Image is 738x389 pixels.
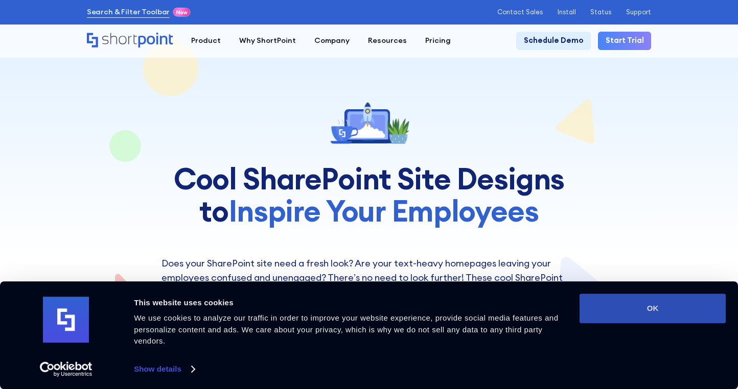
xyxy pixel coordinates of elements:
[368,35,407,46] div: Resources
[305,32,359,50] a: Company
[87,7,170,18] a: Search & Filter Toolbar
[425,35,451,46] div: Pricing
[558,8,576,16] a: Install
[314,35,350,46] div: Company
[230,32,305,50] a: Why ShortPoint
[134,313,558,345] span: We use cookies to analyze our traffic in order to improve your website experience, provide social...
[43,297,89,343] img: logo
[162,162,576,227] h1: Cool SharePoint Site Designs to
[162,256,576,298] p: Does your SharePoint site need a fresh look? Are your text-heavy homepages leaving your employees...
[239,35,296,46] div: Why ShortPoint
[598,32,651,50] a: Start Trial
[554,271,738,389] iframe: Chat Widget
[497,8,543,16] a: Contact Sales
[626,8,651,16] a: Support
[191,35,221,46] div: Product
[580,294,726,323] button: OK
[590,8,611,16] a: Status
[134,361,194,377] a: Show details
[416,32,460,50] a: Pricing
[182,32,230,50] a: Product
[516,32,591,50] a: Schedule Demo
[359,32,416,50] a: Resources
[228,192,539,229] span: Inspire Your Employees
[134,297,568,309] div: This website uses cookies
[87,33,173,48] a: Home
[21,361,111,377] a: Usercentrics Cookiebot - opens in a new window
